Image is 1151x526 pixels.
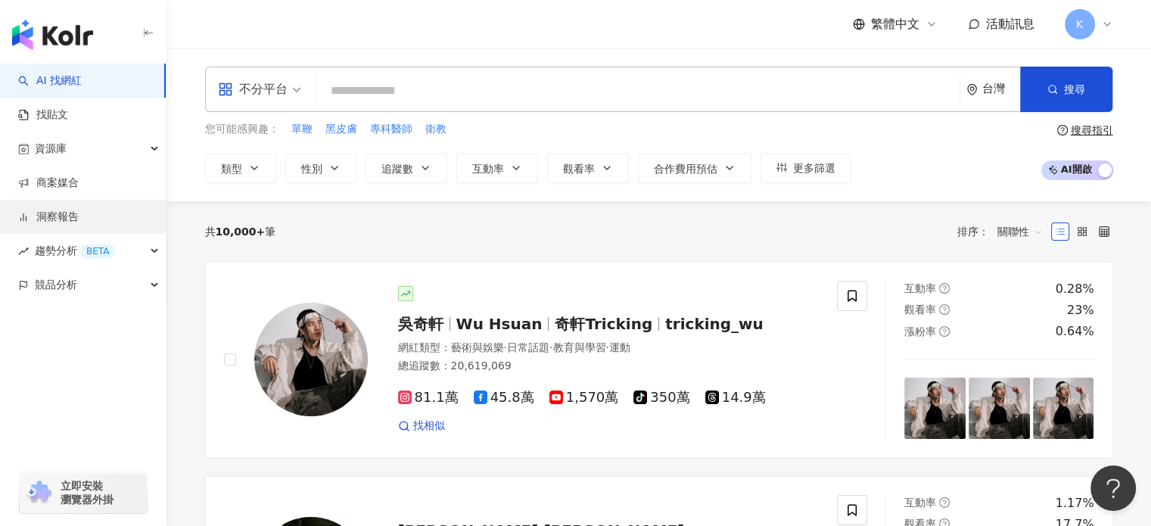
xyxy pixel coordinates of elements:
[218,82,233,97] span: appstore
[291,121,313,138] button: 單鞭
[1064,83,1085,95] span: 搜尋
[939,283,950,294] span: question-circle
[216,226,266,238] span: 10,000+
[456,153,538,183] button: 互動率
[398,359,820,374] div: 總追蹤數 ： 20,619,069
[205,226,276,238] div: 共 筆
[18,73,82,89] a: searchAI 找網紅
[205,122,279,137] span: 您可能感興趣：
[425,122,446,137] span: 衛教
[35,268,77,302] span: 競品分析
[1057,125,1068,135] span: question-circle
[18,210,79,225] a: 洞察報告
[35,234,115,268] span: 趨勢分析
[18,176,79,191] a: 商案媒合
[398,341,820,356] div: 網紅類型 ：
[605,341,608,353] span: ·
[398,390,459,406] span: 81.1萬
[254,303,368,416] img: KOL Avatar
[35,132,67,166] span: 資源庫
[474,390,534,406] span: 45.8萬
[366,153,447,183] button: 追蹤數
[904,282,936,294] span: 互動率
[325,121,358,138] button: 黑皮膚
[61,479,114,506] span: 立即安裝 瀏覽器外掛
[451,341,504,353] span: 藝術與娛樂
[398,315,443,333] span: 吳奇軒
[904,325,936,338] span: 漲粉率
[205,262,1113,458] a: KOL Avatar吳奇軒Wu Hsuan奇軒Trickingtricking_wu網紅類型：藝術與娛樂·日常話題·教育與學習·運動總追蹤數：20,619,06981.1萬45.8萬1,570萬...
[18,246,29,257] span: rise
[547,153,629,183] button: 觀看率
[761,153,851,183] button: 更多篩選
[1033,378,1094,439] img: post-image
[285,153,356,183] button: 性別
[705,390,766,406] span: 14.9萬
[80,244,115,259] div: BETA
[665,315,764,333] span: tricking_wu
[904,496,936,509] span: 互動率
[1056,281,1094,297] div: 0.28%
[563,163,595,175] span: 觀看率
[221,163,242,175] span: 類型
[904,303,936,316] span: 觀看率
[1067,302,1094,319] div: 23%
[982,82,1020,95] div: 台灣
[549,390,619,406] span: 1,570萬
[904,378,966,439] img: post-image
[1056,495,1094,512] div: 1.17%
[793,162,835,174] span: 更多篩選
[398,419,445,434] a: 找相似
[456,315,543,333] span: Wu Hsuan
[552,341,605,353] span: 教育與學習
[472,163,504,175] span: 互動率
[1056,323,1094,340] div: 0.64%
[1071,124,1113,136] div: 搜尋指引
[20,472,147,513] a: chrome extension立即安裝 瀏覽器外掛
[957,219,1051,244] div: 排序：
[381,163,413,175] span: 追蹤數
[969,378,1030,439] img: post-image
[425,121,447,138] button: 衛教
[939,326,950,337] span: question-circle
[205,153,276,183] button: 類型
[218,77,288,101] div: 不分平台
[633,390,689,406] span: 350萬
[966,84,978,95] span: environment
[507,341,549,353] span: 日常話題
[301,163,322,175] span: 性別
[986,17,1034,31] span: 活動訊息
[654,163,717,175] span: 合作費用預估
[1020,67,1112,112] button: 搜尋
[609,341,630,353] span: 運動
[555,315,652,333] span: 奇軒Tricking
[370,122,412,137] span: 專科醫師
[12,20,93,50] img: logo
[24,481,54,505] img: chrome extension
[549,341,552,353] span: ·
[325,122,357,137] span: 黑皮膚
[939,304,950,315] span: question-circle
[1076,16,1083,33] span: K
[369,121,413,138] button: 專科醫師
[997,219,1043,244] span: 關聯性
[638,153,751,183] button: 合作費用預估
[413,419,445,434] span: 找相似
[18,107,68,123] a: 找貼文
[939,497,950,508] span: question-circle
[1090,465,1136,511] iframe: Help Scout Beacon - Open
[504,341,507,353] span: ·
[291,122,313,137] span: 單鞭
[871,16,919,33] span: 繁體中文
